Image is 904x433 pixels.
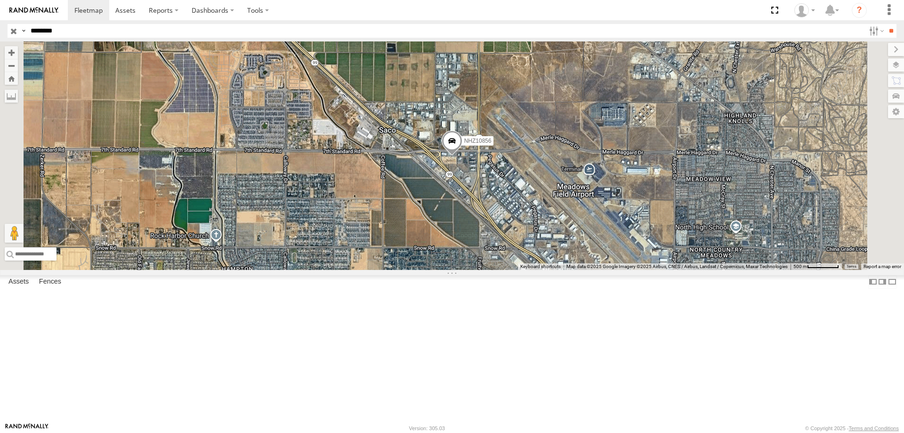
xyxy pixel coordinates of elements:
[793,264,807,269] span: 500 m
[5,59,18,72] button: Zoom out
[9,7,58,14] img: rand-logo.svg
[20,24,27,38] label: Search Query
[4,275,33,288] label: Assets
[791,263,842,270] button: Map Scale: 500 m per 64 pixels
[5,46,18,59] button: Zoom in
[849,425,899,431] a: Terms and Conditions
[5,90,18,103] label: Measure
[888,275,897,289] label: Hide Summary Table
[5,72,18,85] button: Zoom Home
[409,425,445,431] div: Version: 305.03
[5,424,48,433] a: Visit our Website
[464,138,492,144] span: NHZ10856
[805,425,899,431] div: © Copyright 2025 -
[868,275,878,289] label: Dock Summary Table to the Left
[847,265,856,269] a: Terms
[878,275,887,289] label: Dock Summary Table to the Right
[34,275,66,288] label: Fences
[566,264,788,269] span: Map data ©2025 Google Imagery ©2025 Airbus, CNES / Airbus, Landsat / Copernicus, Maxar Technologies
[852,3,867,18] i: ?
[864,264,901,269] a: Report a map error
[865,24,886,38] label: Search Filter Options
[520,263,561,270] button: Keyboard shortcuts
[791,3,818,17] div: Zulema McIntosch
[5,224,24,243] button: Drag Pegman onto the map to open Street View
[888,105,904,118] label: Map Settings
